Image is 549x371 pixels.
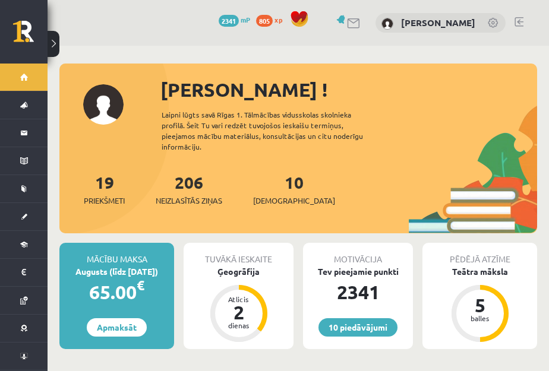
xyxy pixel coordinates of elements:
[256,15,273,27] span: 805
[137,277,144,294] span: €
[87,318,147,337] a: Apmaksāt
[184,265,294,278] div: Ģeogrāfija
[156,195,222,207] span: Neizlasītās ziņas
[422,265,537,344] a: Teātra māksla 5 balles
[219,15,239,27] span: 2341
[253,172,335,207] a: 10[DEMOGRAPHIC_DATA]
[401,17,475,28] a: [PERSON_NAME]
[160,75,537,104] div: [PERSON_NAME] !
[221,296,257,303] div: Atlicis
[462,315,498,322] div: balles
[162,109,384,152] div: Laipni lūgts savā Rīgas 1. Tālmācības vidusskolas skolnieka profilā. Šeit Tu vari redzēt tuvojošo...
[221,322,257,329] div: dienas
[303,278,413,306] div: 2341
[253,195,335,207] span: [DEMOGRAPHIC_DATA]
[381,18,393,30] img: Gabriels Rimeiks
[241,15,250,24] span: mP
[59,243,174,265] div: Mācību maksa
[274,15,282,24] span: xp
[318,318,397,337] a: 10 piedāvājumi
[422,265,537,278] div: Teātra māksla
[59,278,174,306] div: 65.00
[256,15,288,24] a: 805 xp
[84,195,125,207] span: Priekšmeti
[156,172,222,207] a: 206Neizlasītās ziņas
[303,243,413,265] div: Motivācija
[84,172,125,207] a: 19Priekšmeti
[13,21,48,50] a: Rīgas 1. Tālmācības vidusskola
[184,265,294,344] a: Ģeogrāfija Atlicis 2 dienas
[221,303,257,322] div: 2
[422,243,537,265] div: Pēdējā atzīme
[184,243,294,265] div: Tuvākā ieskaite
[59,265,174,278] div: Augusts (līdz [DATE])
[303,265,413,278] div: Tev pieejamie punkti
[219,15,250,24] a: 2341 mP
[462,296,498,315] div: 5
